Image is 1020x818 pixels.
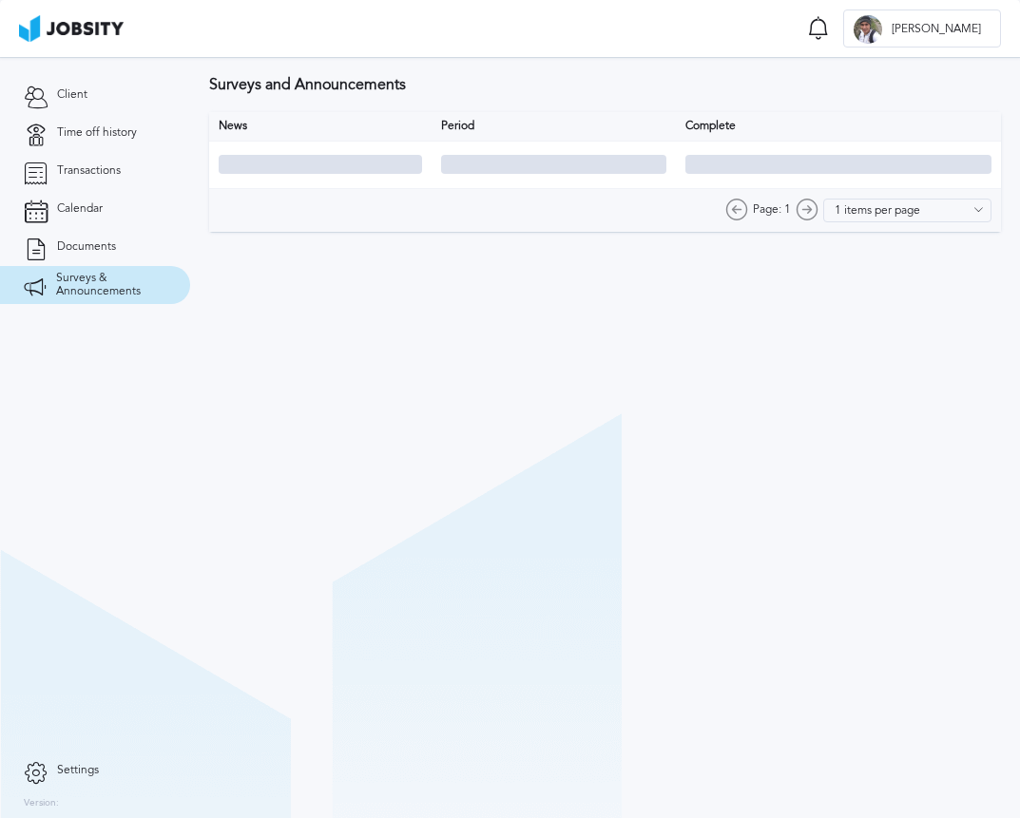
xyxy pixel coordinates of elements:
[57,764,99,777] span: Settings
[432,112,676,141] th: Period
[753,203,791,217] span: Page: 1
[843,10,1001,48] button: E[PERSON_NAME]
[56,272,166,298] span: Surveys & Announcements
[209,112,432,141] th: News
[24,798,59,809] label: Version:
[209,76,1001,93] h3: Surveys and Announcements
[57,202,103,216] span: Calendar
[19,15,124,42] img: ab4bad089aa723f57921c736e9817d99.png
[57,240,116,254] span: Documents
[854,15,882,44] div: E
[57,88,87,102] span: Client
[57,164,121,178] span: Transactions
[676,112,1001,141] th: Complete
[882,23,991,36] span: [PERSON_NAME]
[57,126,137,140] span: Time off history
